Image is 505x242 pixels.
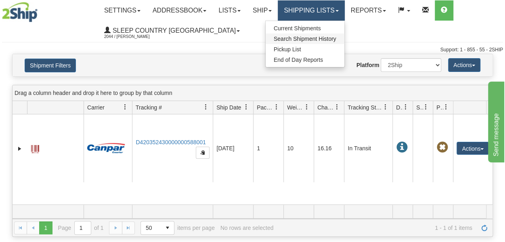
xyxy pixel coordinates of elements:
span: Pickup Status [436,103,443,112]
span: Delivery Status [396,103,403,112]
a: Label [31,141,39,154]
input: Page 1 [75,221,91,234]
button: Actions [448,58,480,72]
span: Shipment Issues [416,103,423,112]
td: 16.16 [314,114,344,182]
a: Reports [345,0,392,21]
a: Shipping lists [278,0,344,21]
a: Ship [247,0,278,21]
a: Lists [212,0,246,21]
span: End of Day Reports [274,57,323,63]
button: Actions [457,142,489,155]
img: logo2044.jpg [2,2,38,22]
a: D420352430000000588001 [136,139,206,145]
span: Ship Date [216,103,241,112]
a: Delivery Status filter column settings [399,100,413,114]
div: Support: 1 - 855 - 55 - 2SHIP [2,46,503,53]
a: Addressbook [147,0,213,21]
a: Current Shipments [266,23,344,34]
span: Packages [257,103,274,112]
span: Pickup List [274,46,301,53]
span: Current Shipments [274,25,321,32]
button: Shipment Filters [25,59,76,72]
iframe: chat widget [486,80,504,162]
span: Page sizes drop down [140,221,174,235]
a: Packages filter column settings [270,100,283,114]
a: Refresh [478,221,491,234]
a: Expand [16,145,24,153]
span: Weight [287,103,304,112]
a: Tracking Status filter column settings [379,100,392,114]
a: Tracking # filter column settings [199,100,213,114]
span: 50 [146,224,156,232]
span: Tracking Status [348,103,383,112]
div: Send message [6,5,75,15]
span: Pickup Not Assigned [436,142,448,153]
a: Search Shipment History [266,34,344,44]
a: Ship Date filter column settings [239,100,253,114]
img: 14 - Canpar [87,143,125,153]
a: Weight filter column settings [300,100,314,114]
span: Charge [317,103,334,112]
a: Pickup List [266,44,344,55]
span: Page 1 [39,221,52,234]
span: Sleep Country [GEOGRAPHIC_DATA] [111,27,236,34]
a: Settings [98,0,147,21]
span: 1 - 1 of 1 items [279,225,472,231]
span: Carrier [87,103,105,112]
td: 10 [283,114,314,182]
span: Tracking # [136,103,162,112]
span: items per page [140,221,215,235]
div: grid grouping header [13,85,492,101]
span: 2044 / [PERSON_NAME] [104,33,165,41]
td: 1 [253,114,283,182]
a: Shipment Issues filter column settings [419,100,433,114]
button: Copy to clipboard [196,147,210,159]
a: End of Day Reports [266,55,344,65]
a: Pickup Status filter column settings [439,100,453,114]
span: In Transit [396,142,407,153]
label: Platform [356,61,379,69]
a: Sleep Country [GEOGRAPHIC_DATA] 2044 / [PERSON_NAME] [98,21,246,41]
div: No rows are selected [220,225,274,231]
td: [DATE] [213,114,253,182]
a: Carrier filter column settings [118,100,132,114]
span: Page of 1 [58,221,104,235]
a: Charge filter column settings [330,100,344,114]
td: In Transit [344,114,392,182]
span: Search Shipment History [274,36,336,42]
span: select [161,221,174,234]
